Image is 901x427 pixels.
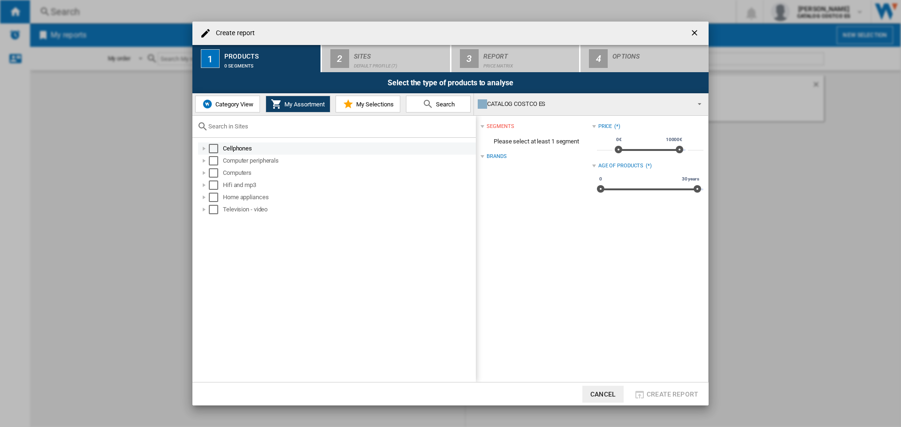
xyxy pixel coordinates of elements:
span: Please select at least 1 segment [481,133,592,150]
div: Price Matrix [483,59,576,68]
div: Home appliances [223,193,474,202]
button: 3 Report Price Matrix [451,45,580,72]
input: Search in Sites [208,123,471,130]
button: Search [406,96,471,112]
div: 0 segments [224,59,317,68]
button: My Selections [336,96,400,112]
span: My Assortment [282,101,325,108]
div: Age of products [598,162,644,170]
button: Cancel [582,386,624,403]
span: 0 [598,175,603,183]
button: 2 Sites Default profile (7) [322,45,451,72]
h4: Create report [211,29,255,38]
div: Options [612,49,705,59]
span: 30 years [680,175,701,183]
div: Price [598,123,612,130]
button: Category View [195,96,260,112]
div: CATALOG COSTCO ES [478,97,689,111]
div: Brands [487,153,506,160]
span: Create report [647,390,698,398]
div: Products [224,49,317,59]
div: Default profile (7) [354,59,446,68]
md-checkbox: Select [209,193,223,202]
ng-md-icon: getI18NText('BUTTONS.CLOSE_DIALOG') [690,28,701,39]
md-checkbox: Select [209,180,223,190]
div: Computers [223,168,474,178]
button: getI18NText('BUTTONS.CLOSE_DIALOG') [686,24,705,43]
md-checkbox: Select [209,144,223,153]
div: 2 [330,49,349,68]
button: My Assortment [266,96,330,112]
span: 10000€ [664,136,684,143]
button: 4 Options [580,45,709,72]
div: segments [487,123,514,130]
span: 0€ [615,136,623,143]
md-checkbox: Select [209,156,223,165]
div: Hifi and mp3 [223,180,474,190]
img: wiser-icon-blue.png [202,98,213,110]
md-checkbox: Select [209,168,223,178]
div: Cellphones [223,144,474,153]
button: 1 Products 0 segments [192,45,321,72]
div: Television - video [223,205,474,214]
md-checkbox: Select [209,205,223,214]
button: Create report [631,386,701,403]
span: Category View [213,101,253,108]
div: Select the type of products to analyse [192,72,709,93]
div: Sites [354,49,446,59]
div: Computer peripherals [223,156,474,165]
span: My Selections [354,101,394,108]
div: 3 [460,49,479,68]
div: Report [483,49,576,59]
span: Search [434,101,455,108]
div: 1 [201,49,220,68]
div: 4 [589,49,608,68]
